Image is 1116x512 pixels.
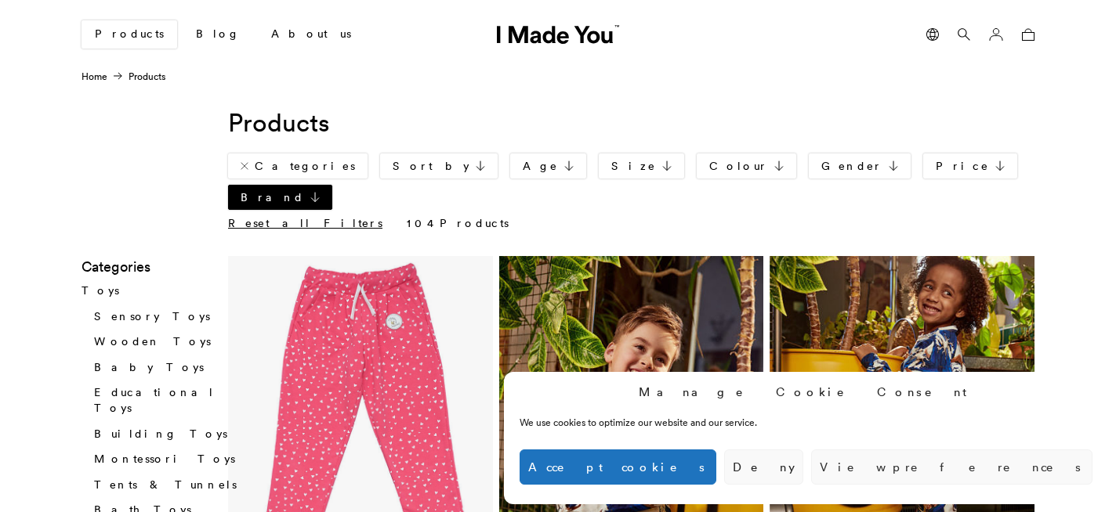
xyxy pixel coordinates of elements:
[94,360,204,374] a: Baby Toys
[82,256,246,277] h3: Categories
[228,216,509,232] p: Products
[923,153,1017,178] a: Price
[94,309,210,323] a: Sensory Toys
[599,153,684,178] a: Size
[183,21,252,48] a: Blog
[510,153,586,178] a: Age
[380,153,498,178] a: Sort by
[639,384,974,400] div: Manage Cookie Consent
[811,449,1092,485] button: View preferences
[94,478,237,492] a: Tents & Tunnels
[228,106,1034,141] h1: Products
[228,216,382,230] a: Reset all Filters
[809,153,911,178] a: Gender
[228,153,368,178] a: Categories
[94,427,227,441] a: Building Toys
[520,449,716,485] button: Accept cookies
[94,386,215,416] a: Educational Toys
[94,453,235,467] a: Montessori Toys
[259,21,364,48] a: About us
[82,20,177,49] a: Products
[697,153,796,178] a: Colour
[82,70,107,82] a: Home
[82,70,165,84] nav: Products
[228,185,332,210] a: Brand
[724,449,803,485] button: Deny
[407,216,440,230] span: 104
[82,283,119,297] a: Toys
[94,335,211,349] a: Wooden Toys
[520,416,860,430] div: We use cookies to optimize our website and our service.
